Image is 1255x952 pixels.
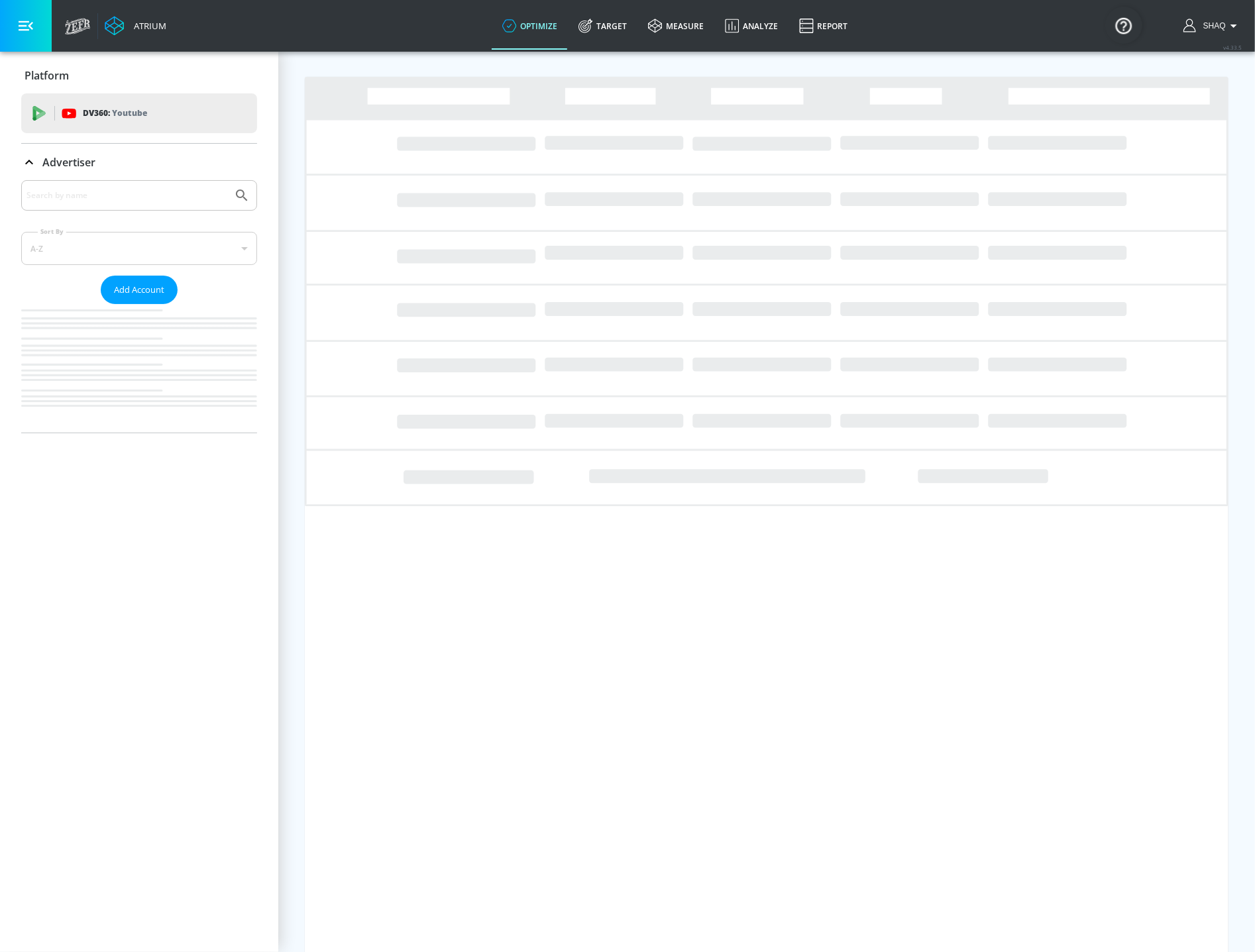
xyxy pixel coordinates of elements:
p: Advertiser [42,155,95,170]
label: Sort By [38,227,66,236]
div: Atrium [129,20,166,32]
button: Add Account [101,276,178,304]
div: Platform [21,57,257,94]
div: A-Z [21,232,257,265]
div: DV360: Youtube [21,93,257,133]
button: Shaq [1183,18,1242,34]
span: v 4.33.5 [1223,44,1242,51]
a: measure [637,2,714,50]
a: optimize [492,2,568,50]
a: Atrium [105,16,166,36]
a: Analyze [714,2,789,50]
p: Youtube [112,106,147,120]
p: Platform [25,68,69,83]
input: Search by name [27,187,227,204]
button: Open Resource Center [1105,7,1142,44]
div: Advertiser [21,180,257,433]
nav: list of Advertiser [21,304,257,433]
p: DV360: [83,106,147,121]
a: Target [568,2,637,50]
a: Report [789,2,858,50]
span: login as: shaquille.huang@zefr.com [1198,21,1226,30]
div: Advertiser [21,144,257,181]
span: Add Account [114,282,164,297]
